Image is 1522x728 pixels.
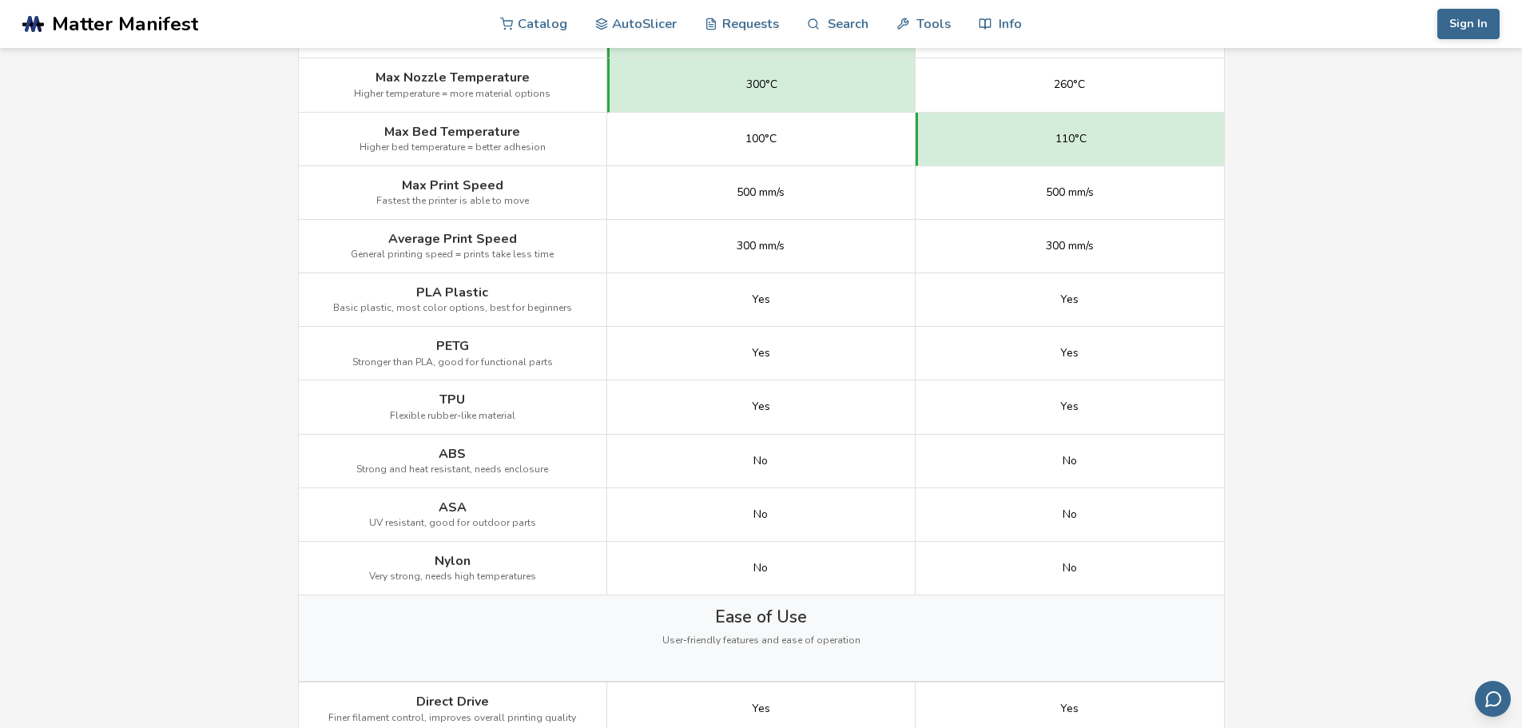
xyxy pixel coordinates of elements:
span: Higher temperature = more material options [354,89,550,100]
span: PETG [436,339,469,353]
span: 500 mm/s [1046,186,1094,199]
span: No [753,508,768,521]
span: Fastest the printer is able to move [376,196,529,207]
span: Max Nozzle Temperature [376,70,530,85]
span: No [1063,455,1077,467]
span: 300 mm/s [737,240,785,253]
span: UV resistant, good for outdoor parts [369,518,536,529]
span: 500 mm/s [737,186,785,199]
span: No [1063,508,1077,521]
span: PLA Plastic [416,285,488,300]
span: ABS [439,447,466,461]
span: No [753,455,768,467]
span: Higher bed temperature = better adhesion [360,142,546,153]
span: General printing speed = prints take less time [351,249,554,261]
span: 260°C [1054,78,1085,91]
span: 110°C [1055,133,1087,145]
button: Sign In [1437,9,1500,39]
span: 100°C [745,133,777,145]
span: Finer filament control, improves overall printing quality [328,713,576,724]
span: Nylon [435,554,471,568]
span: Yes [1060,293,1079,306]
span: 300 mm/s [1046,240,1094,253]
span: Very strong, needs high temperatures [369,571,536,583]
span: Strong and heat resistant, needs enclosure [356,464,548,475]
button: Send feedback via email [1475,681,1511,717]
span: Average Print Speed [388,232,517,246]
span: ASA [439,500,467,515]
span: Yes [752,293,770,306]
span: User-friendly features and ease of operation [662,635,860,646]
span: Matter Manifest [52,13,198,35]
span: No [753,562,768,575]
span: Stronger than PLA, good for functional parts [352,357,553,368]
span: Ease of Use [715,607,807,627]
span: Flexible rubber-like material [390,411,515,422]
span: No [1063,562,1077,575]
span: TPU [439,392,465,407]
span: Basic plastic, most color options, best for beginners [333,303,572,314]
span: 300°C [746,78,777,91]
span: Yes [1060,347,1079,360]
span: Yes [1060,702,1079,715]
span: Yes [752,400,770,413]
span: Max Print Speed [402,178,503,193]
span: Direct Drive [416,694,489,709]
span: Yes [1060,400,1079,413]
span: Yes [752,347,770,360]
span: Max Bed Temperature [384,125,520,139]
span: Yes [752,702,770,715]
